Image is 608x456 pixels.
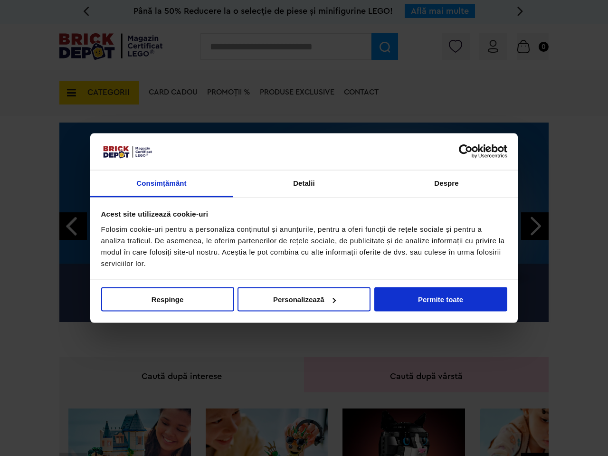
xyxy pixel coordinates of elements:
a: Despre [375,170,518,197]
div: Acest site utilizează cookie-uri [101,209,507,220]
button: Respinge [101,287,234,312]
a: Usercentrics Cookiebot - opens in a new window [424,144,507,159]
button: Permite toate [374,287,507,312]
a: Consimțământ [90,170,233,197]
div: Folosim cookie-uri pentru a personaliza conținutul și anunțurile, pentru a oferi funcții de rețel... [101,223,507,269]
img: siglă [101,144,153,159]
a: Detalii [233,170,375,197]
button: Personalizează [237,287,370,312]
